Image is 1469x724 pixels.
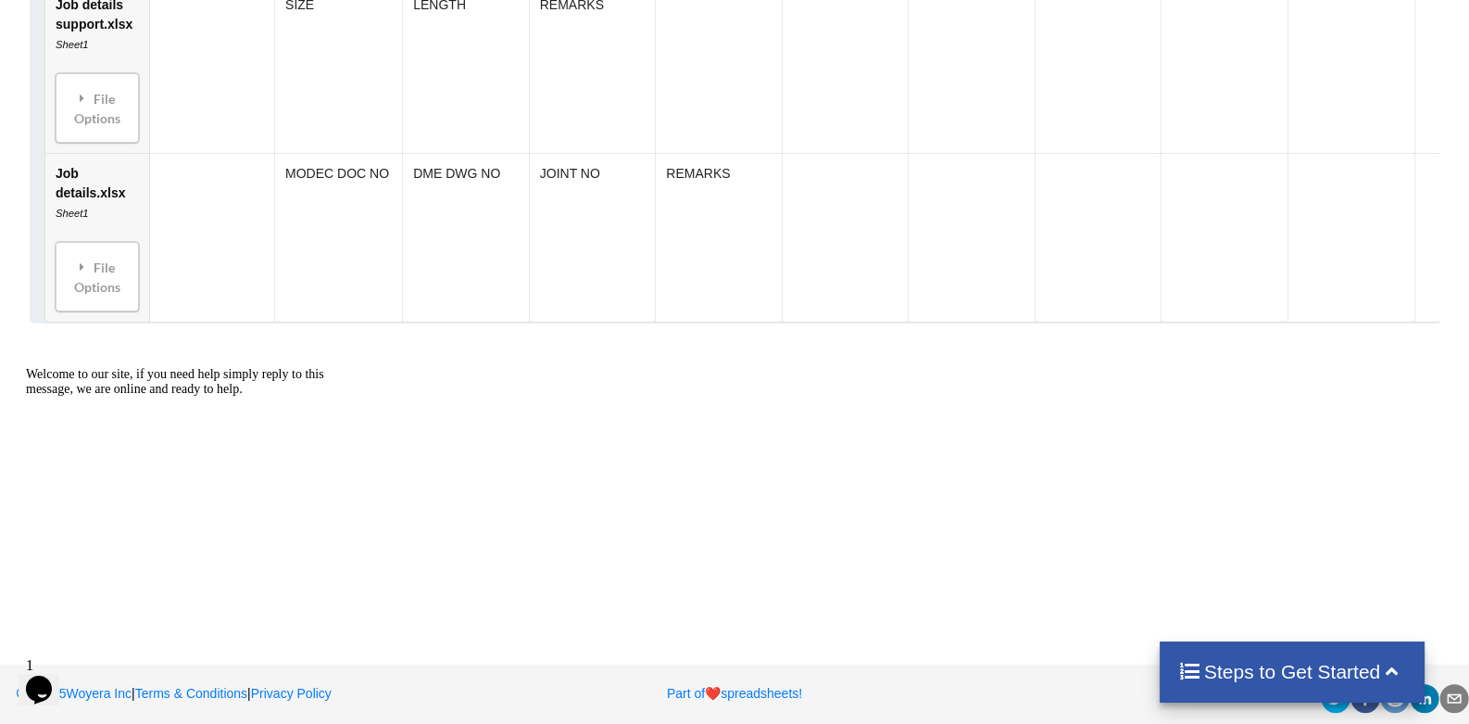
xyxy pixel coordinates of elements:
i: Sheet1 [56,39,88,50]
td: DME DWG NO [402,153,529,322]
span: Welcome to our site, if you need help simply reply to this message, we are online and ready to help. [7,7,306,36]
a: Part ofheartspreadsheets! [667,686,802,701]
div: File Options [61,79,133,137]
td: REMARKS [655,153,782,322]
td: Job details.xlsx [45,153,149,322]
div: File Options [61,248,133,306]
a: 2025Woyera Inc [15,686,132,701]
iframe: chat widget [19,360,352,641]
h4: Steps to Get Started [1178,660,1407,683]
td: JOINT NO [529,153,656,322]
a: Privacy Policy [251,686,332,701]
td: MODEC DOC NO [274,153,402,322]
a: Terms & Conditions [135,686,247,701]
i: Sheet1 [56,208,88,219]
iframe: chat widget [19,650,78,705]
p: | | [15,684,480,703]
span: heart [705,686,721,701]
div: Welcome to our site, if you need help simply reply to this message, we are online and ready to help. [7,7,341,37]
